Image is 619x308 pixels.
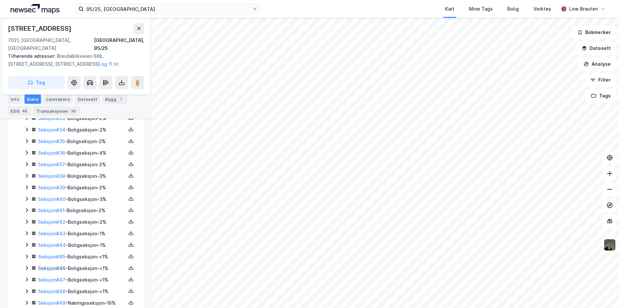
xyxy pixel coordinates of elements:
div: - Boligseksjon - 2% [38,218,126,226]
a: Seksjon#35 [38,138,65,144]
button: Analyse [578,58,616,71]
button: Filter [585,73,616,87]
a: Seksjon#47 [38,277,65,283]
div: Kontrollprogram for chat [586,276,619,308]
div: - Boligseksjon - 2% [38,137,126,145]
div: 33 [70,108,77,114]
div: Leietakere [44,95,72,104]
img: 9k= [603,239,616,251]
div: 7021, [GEOGRAPHIC_DATA], [GEOGRAPHIC_DATA] [8,36,94,52]
img: logo.a4113a55bc3d86da70a041830d287a7e.svg [11,4,60,14]
div: - Boligseksjon - 1% [38,241,126,249]
div: Mine Tags [469,5,493,13]
div: - Boligseksjon - <1% [38,253,126,261]
div: Datasett [75,95,100,104]
a: Seksjon#40 [38,196,65,202]
div: ESG [8,106,31,116]
div: - Næringsseksjon - 16% [38,299,126,307]
a: Seksjon#39 [38,185,65,190]
a: Seksjon#43 [38,231,65,236]
div: Transaksjoner [34,106,80,116]
div: - Boligseksjon - 4% [38,149,126,157]
div: Verktøy [533,5,551,13]
div: - Boligseksjon - <1% [38,264,126,272]
div: - Boligseksjon - 3% [38,195,126,203]
a: Seksjon#37 [38,162,65,167]
div: [GEOGRAPHIC_DATA], 95/25 [94,36,144,52]
div: - Boligseksjon - 2% [38,207,126,214]
a: Seksjon#45 [38,254,65,259]
a: Seksjon#49 [38,300,65,306]
a: Seksjon#34 [38,127,65,133]
div: - Boligseksjon - 1% [38,230,126,238]
a: Seksjon#38 [38,173,65,179]
div: - Boligseksjon - 3% [38,172,126,180]
div: - Boligseksjon - 2% [38,161,126,169]
a: Seksjon#44 [38,242,66,248]
div: Info [8,95,22,104]
button: Tag [8,76,65,89]
iframe: Chat Widget [586,276,619,308]
button: Bokmerker [572,26,616,39]
div: Line Brauten [569,5,598,13]
button: Tags [586,89,616,102]
div: [STREET_ADDRESS] [8,23,73,34]
div: Eiere [24,95,41,104]
a: Seksjon#41 [38,208,64,213]
a: Seksjon#46 [38,265,65,271]
div: Breidablikveien 66b, [STREET_ADDRESS], [STREET_ADDRESS] [8,52,139,68]
div: Bygg [103,95,127,104]
div: Kart [445,5,454,13]
div: 48 [21,108,28,114]
input: Søk på adresse, matrikkel, gårdeiere, leietakere eller personer [84,4,252,14]
span: Tilhørende adresser: [8,53,57,59]
div: 7 [118,96,124,102]
div: - Boligseksjon - <1% [38,288,126,295]
button: Datasett [576,42,616,55]
a: Seksjon#42 [38,219,65,225]
div: Bolig [507,5,519,13]
div: - Boligseksjon - <1% [38,276,126,284]
div: - Boligseksjon - 2% [38,126,126,134]
div: - Boligseksjon - 2% [38,184,126,192]
a: Seksjon#33 [38,115,65,121]
a: Seksjon#36 [38,150,65,156]
a: Seksjon#48 [38,289,65,294]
